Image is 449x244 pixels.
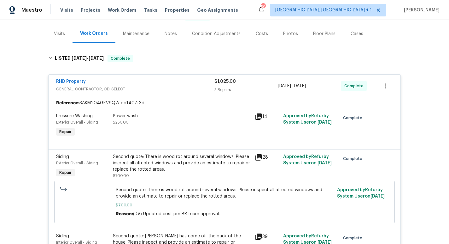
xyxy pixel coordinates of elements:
[318,120,332,125] span: [DATE]
[56,79,86,84] a: RHD Property
[56,234,69,238] span: Siding
[72,56,87,60] span: [DATE]
[343,235,365,241] span: Complete
[56,86,214,92] span: GENERAL_CONTRACTOR, OD_SELECT
[21,7,42,13] span: Maestro
[89,56,104,60] span: [DATE]
[278,84,291,88] span: [DATE]
[337,188,385,198] span: Approved by Refurby System User on
[255,113,279,120] div: 14
[278,83,306,89] span: -
[275,7,372,13] span: [GEOGRAPHIC_DATA], [GEOGRAPHIC_DATA] + 1
[116,187,334,199] span: Second quote: There is wood rot around several windows. Please inspect all affected windows and p...
[56,120,98,124] span: Exterior Overall - Siding
[54,31,65,37] div: Visits
[46,48,403,69] div: LISTED [DATE]-[DATE]Complete
[401,7,440,13] span: [PERSON_NAME]
[108,55,132,62] span: Complete
[343,156,365,162] span: Complete
[56,161,98,165] span: Exterior Overall - Siding
[49,97,400,109] div: 3AKM204GKV9QW-db1407f3d
[293,84,306,88] span: [DATE]
[165,7,190,13] span: Properties
[283,155,332,165] span: Approved by Refurby System User on
[113,174,129,178] span: $700.00
[255,154,279,161] div: 28
[108,7,137,13] span: Work Orders
[214,87,278,93] div: 3 Repairs
[351,31,363,37] div: Cases
[57,169,74,176] span: Repair
[113,113,251,119] div: Power wash
[256,31,268,37] div: Costs
[214,79,236,84] span: $1,025.00
[165,31,177,37] div: Notes
[113,154,251,173] div: Second quote: There is wood rot around several windows. Please inspect all affected windows and p...
[116,212,133,216] span: Reason:
[123,31,149,37] div: Maintenance
[72,56,104,60] span: -
[56,100,79,106] b: Reference:
[283,114,332,125] span: Approved by Refurby System User on
[116,202,334,208] span: $700.00
[56,155,69,159] span: Siding
[313,31,335,37] div: Floor Plans
[283,31,298,37] div: Photos
[113,120,129,124] span: $250.00
[344,83,366,89] span: Complete
[60,7,73,13] span: Visits
[80,30,108,37] div: Work Orders
[255,233,279,241] div: 39
[57,129,74,135] span: Repair
[318,161,332,165] span: [DATE]
[144,8,157,12] span: Tasks
[192,31,241,37] div: Condition Adjustments
[81,7,100,13] span: Projects
[370,194,385,198] span: [DATE]
[133,212,220,216] span: (DV) Updated cost per BR team approval.
[197,7,238,13] span: Geo Assignments
[55,55,104,62] h6: LISTED
[261,4,265,10] div: 59
[343,115,365,121] span: Complete
[56,114,93,118] span: Pressure Washing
